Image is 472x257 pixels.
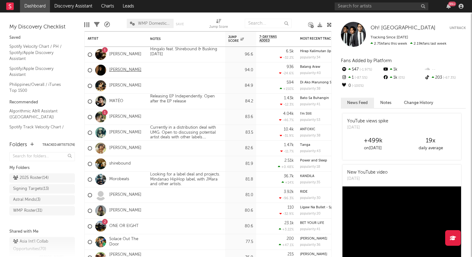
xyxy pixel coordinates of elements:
div: popularity: 38 [300,87,321,91]
div: 594 [287,81,294,85]
span: 0 % [397,76,405,80]
div: popularity: 40 [300,72,321,75]
div: Power and Sleep [300,159,356,162]
div: Astral Minds ( 3 ) [13,196,41,204]
button: News Feed [341,98,374,108]
span: -100 % [351,84,364,88]
span: WMP Domestic Roster [138,22,170,26]
div: 110 [288,205,294,210]
button: Tracked Artists(74) [42,143,75,146]
a: [PERSON_NAME] [109,192,141,198]
div: +150 % [280,87,294,91]
button: Notes [374,98,398,108]
div: -32.2 % [280,56,294,60]
a: BET YOUR LIFE [300,221,324,225]
span: Fans Added by Platform [341,58,392,63]
div: ANTOXIC [300,128,356,131]
a: [PERSON_NAME] [109,208,141,213]
div: Di Ako Marunong Sumayaw [300,81,356,84]
div: 81.0 [228,191,253,199]
div: 200 [287,237,294,241]
div: Filters [94,16,100,34]
a: Bato Sa Buhangin [300,96,329,100]
div: -11.7 % [280,149,294,153]
span: 2.19k fans last week [371,42,446,46]
a: Spotify Track Velocity Chart / PH [9,124,69,136]
div: 83.6 [228,113,253,121]
div: Currently in a distribution deal with UMG. Open to discussing potential artist deals with other l... [147,125,225,140]
button: Change History [398,98,440,108]
div: 1k [382,74,424,82]
div: popularity: 34 [300,56,321,59]
div: Mindanao HipHop label, with JMara and other artists. [150,177,222,187]
a: [PERSON_NAME] [300,253,327,256]
div: Shared with Me [9,228,75,235]
div: Ligaw Na Bullet - Sped Up [300,206,356,209]
a: [PERSON_NAME] [109,146,141,151]
a: Solace Out The Door [109,237,144,247]
div: 81.8 [228,176,253,183]
span: -1.97 % [359,68,372,72]
div: 81.9 [228,160,253,168]
div: 936 [287,65,294,69]
a: ONE OR EIGHT [109,224,139,229]
div: 19 x [402,137,460,145]
a: RIDE [300,190,307,194]
div: A&R Pipeline [104,16,110,34]
div: RIDE [300,190,356,194]
div: 1.47k [284,143,294,147]
div: 99 + [448,2,456,6]
div: BET YOUR LIFE [300,221,356,225]
div: 1.43k [284,96,294,100]
a: [PERSON_NAME] [109,114,141,120]
div: Releasing EP Independently. Open after the EP release [147,94,225,109]
div: Pangalawang Ulan [300,253,356,256]
div: Bato Sa Buhangin [300,96,356,100]
a: [PERSON_NAME] [109,83,141,88]
div: 547 [341,66,382,74]
div: 4.04k [283,112,294,116]
div: +47.1 % [279,243,294,247]
div: -24.6 % [279,71,294,75]
a: WMP Roster(31) [9,206,75,215]
div: +0.48 % [278,165,294,169]
a: Spotify Velocity Chart / PH / Spotify/Apple Discovery Assistant [9,43,69,62]
button: Save [176,22,184,26]
div: -46.7 % [279,118,294,122]
a: Spotify/Apple Discovery Assistant [9,65,69,78]
div: YouTube views spike [347,118,388,125]
div: daily average [402,145,460,152]
div: popularity: 18 [300,165,320,169]
div: 23.1k [284,221,294,225]
div: popularity: 30 [300,196,321,200]
div: 94.0 [228,67,253,74]
a: I'm Still [300,112,312,116]
a: Oh! [GEOGRAPHIC_DATA] [371,25,435,31]
div: -96.3 % [279,196,294,200]
span: -87.5 % [354,76,367,80]
div: Oras Makina [300,237,356,240]
div: Jump Score [209,16,228,34]
a: Algorithmic A&R Assistant ([GEOGRAPHIC_DATA]) [9,108,69,121]
a: [PERSON_NAME] [109,52,141,57]
div: Artist [88,37,135,41]
div: popularity: 38 [300,134,321,137]
div: -- [424,66,466,74]
div: KANDILA [300,175,356,178]
a: Morobeats [109,177,129,182]
a: Hirap Kalimutan (Ipilit Man) [300,50,344,53]
a: MATÉO [109,99,123,104]
div: 80.6 [228,207,253,215]
button: Untrack [450,25,466,31]
div: popularity: 53 [300,118,320,122]
a: Di Ako Marunong Sumayaw [300,81,345,84]
div: 96.6 [228,51,253,58]
input: Search for folders... [9,152,75,161]
a: shirebound [109,161,131,166]
a: [PERSON_NAME] [109,67,141,73]
div: My Discovery Checklist [9,23,75,31]
a: Astral Minds(3) [9,195,75,205]
div: Hingalo feat. Shirebound & Busking [DATE] [147,47,225,57]
div: popularity: 41 [300,228,320,231]
div: Most Recent Track [300,37,347,41]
